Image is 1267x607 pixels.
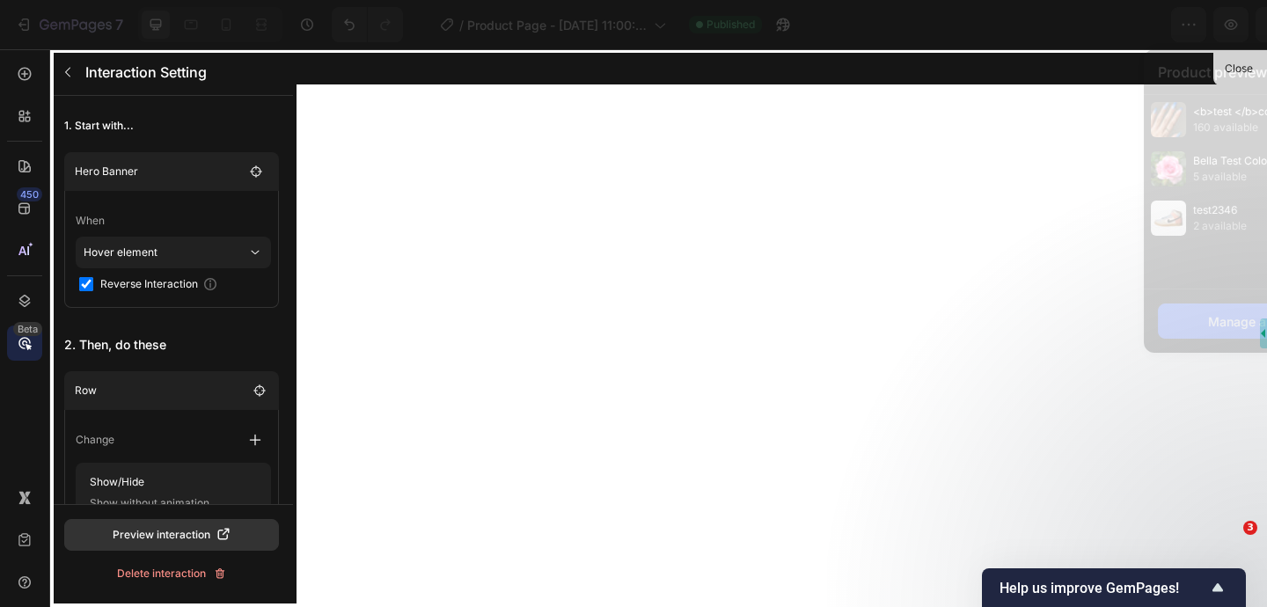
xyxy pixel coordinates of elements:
[802,62,911,83] span: Product preview
[75,163,244,180] p: Hero Banner
[1000,580,1207,596] span: Help us improve GemPages!
[837,104,927,120] span: <b>test </b>color
[7,7,131,42] button: 7
[1165,16,1209,34] div: Publish
[297,49,1267,607] iframe: To enrich screen reader interactions, please activate Accessibility in Grammarly extension settings
[113,527,231,543] div: Preview interaction
[837,169,915,185] span: 5 available
[1100,18,1129,33] span: Save
[332,7,403,42] div: Undo/Redo
[64,519,279,551] button: Preview interaction
[837,120,927,135] span: 160 available
[83,494,259,512] p: Show without animation
[837,218,890,234] span: 2 available
[64,110,279,142] p: 1. Start with...
[1085,7,1143,42] button: Save
[1207,547,1249,589] iframe: Intercom live chat
[914,16,1038,34] span: 3 products assigned
[117,566,227,581] div: Delete interaction
[837,202,890,218] span: test2346
[795,102,830,137] img: preview-img
[64,558,279,589] button: Delete interaction
[837,153,915,169] span: Bella Test Color
[1217,56,1260,82] button: Close
[83,470,208,494] p: Show/Hide
[467,16,647,34] span: Product Page - [DATE] 11:00:26
[64,329,279,361] p: 2. Then, do these
[802,303,1064,339] button: Manage assigned products
[13,322,42,336] div: Beta
[1000,577,1228,598] button: Show survey - Help us improve GemPages!
[85,62,235,83] p: Interaction Setting
[115,14,123,35] p: 7
[459,16,464,34] span: /
[1150,7,1224,42] button: Publish
[899,7,1078,42] button: 3 products assigned
[707,17,755,33] span: Published
[76,205,271,237] p: When
[1243,521,1257,535] span: 3
[852,312,1014,331] div: Manage assigned products
[75,382,216,399] p: Row
[795,151,830,186] img: preview-img
[795,201,830,236] img: preview-img
[84,237,247,268] p: Hover element
[100,275,198,293] span: Reverse Interaction
[17,187,42,201] div: 450
[76,431,114,449] p: Change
